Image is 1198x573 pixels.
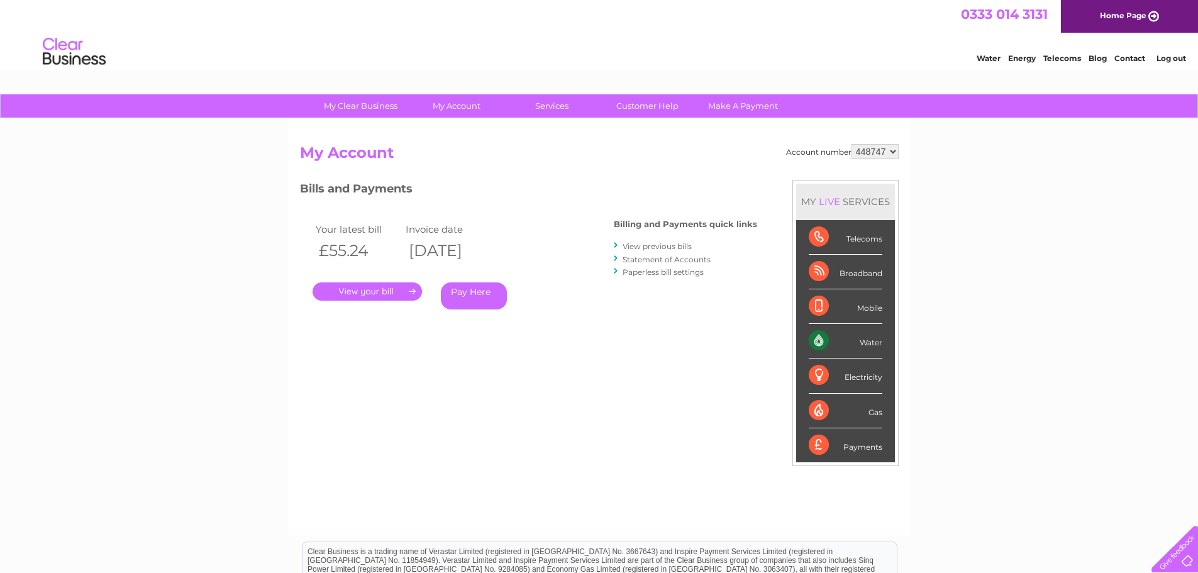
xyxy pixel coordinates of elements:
[1114,53,1145,63] a: Contact
[623,242,692,251] a: View previous bills
[691,94,795,118] a: Make A Payment
[809,394,882,428] div: Gas
[809,220,882,255] div: Telecoms
[1089,53,1107,63] a: Blog
[313,238,403,264] th: £55.24
[309,94,413,118] a: My Clear Business
[1043,53,1081,63] a: Telecoms
[596,94,699,118] a: Customer Help
[796,184,895,220] div: MY SERVICES
[42,33,106,71] img: logo.png
[977,53,1001,63] a: Water
[1008,53,1036,63] a: Energy
[402,238,493,264] th: [DATE]
[786,144,899,159] div: Account number
[302,7,897,61] div: Clear Business is a trading name of Verastar Limited (registered in [GEOGRAPHIC_DATA] No. 3667643...
[623,255,711,264] a: Statement of Accounts
[816,196,843,208] div: LIVE
[809,289,882,324] div: Mobile
[809,359,882,393] div: Electricity
[614,220,757,229] h4: Billing and Payments quick links
[809,324,882,359] div: Water
[300,144,899,168] h2: My Account
[441,282,507,309] a: Pay Here
[809,255,882,289] div: Broadband
[623,267,704,277] a: Paperless bill settings
[402,221,493,238] td: Invoice date
[404,94,508,118] a: My Account
[313,282,422,301] a: .
[313,221,403,238] td: Your latest bill
[1156,53,1186,63] a: Log out
[500,94,604,118] a: Services
[961,6,1048,22] a: 0333 014 3131
[300,180,757,202] h3: Bills and Payments
[809,428,882,462] div: Payments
